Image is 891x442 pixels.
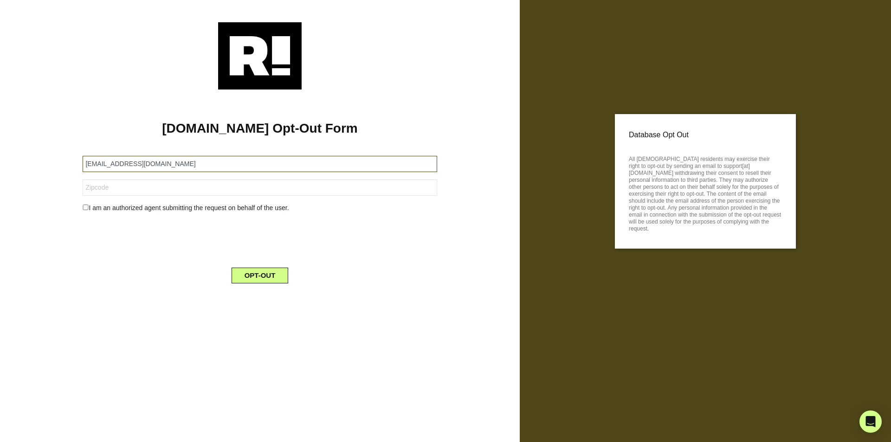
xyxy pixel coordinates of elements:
[83,179,437,196] input: Zipcode
[629,153,782,232] p: All [DEMOGRAPHIC_DATA] residents may exercise their right to opt-out by sending an email to suppo...
[629,128,782,142] p: Database Opt Out
[14,121,506,136] h1: [DOMAIN_NAME] Opt-Out Form
[859,410,882,433] div: Open Intercom Messenger
[218,22,302,90] img: Retention.com
[76,203,444,213] div: I am an authorized agent submitting the request on behalf of the user.
[232,268,289,283] button: OPT-OUT
[83,156,437,172] input: Email Address
[189,220,330,256] iframe: reCAPTCHA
